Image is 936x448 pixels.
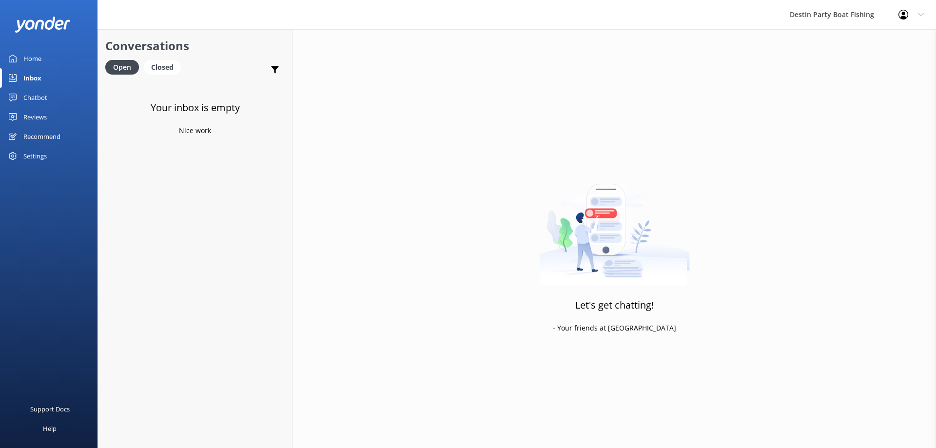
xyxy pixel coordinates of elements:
[575,297,654,313] h3: Let's get chatting!
[144,60,181,75] div: Closed
[105,37,285,55] h2: Conversations
[179,125,211,136] p: Nice work
[151,100,240,116] h3: Your inbox is empty
[23,127,60,146] div: Recommend
[23,49,41,68] div: Home
[144,61,186,72] a: Closed
[23,68,41,88] div: Inbox
[105,60,139,75] div: Open
[105,61,144,72] a: Open
[15,17,71,33] img: yonder-white-logo.png
[553,323,676,333] p: - Your friends at [GEOGRAPHIC_DATA]
[23,146,47,166] div: Settings
[43,419,57,438] div: Help
[30,399,70,419] div: Support Docs
[23,107,47,127] div: Reviews
[23,88,47,107] div: Chatbot
[539,163,690,285] img: artwork of a man stealing a conversation from at giant smartphone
